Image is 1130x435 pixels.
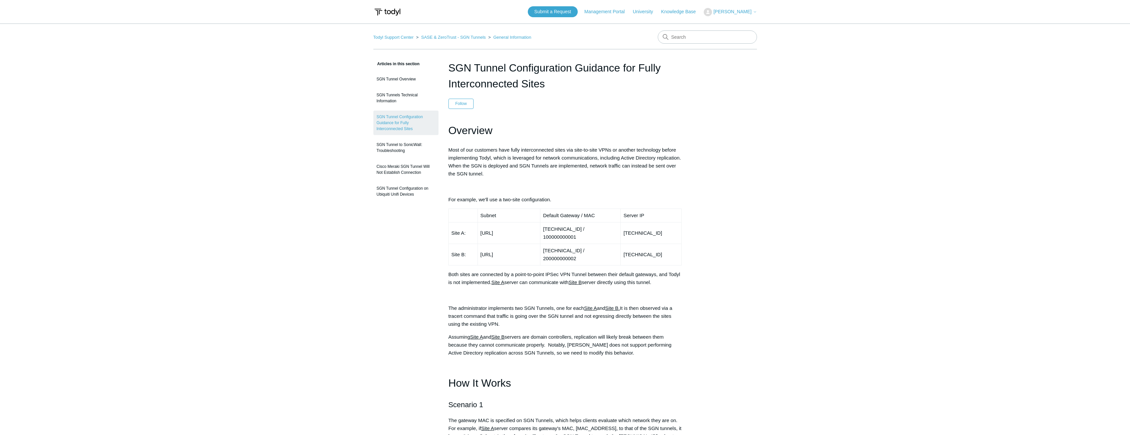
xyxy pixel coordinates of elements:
[448,375,682,392] h1: How It Works
[421,35,485,40] a: SASE & ZeroTrust - SGN Tunnels
[491,279,504,285] span: Site A
[621,209,682,222] td: Server IP
[373,89,439,107] a: SGN Tunnels Technical Information
[658,30,757,44] input: Search
[584,305,597,311] span: Site A
[478,222,540,244] td: [URL]
[448,146,682,178] p: Most of our customers have fully interconnected sites via site-to-site VPNs or another technology...
[540,222,621,244] td: [TECHNICAL_ID] / 100000000001
[713,9,751,14] span: [PERSON_NAME]
[448,196,682,204] p: For example, we'll use a two-site configuration.
[448,304,682,328] p: The administrator implements two SGN Tunnels, one for each and It is then observed via a tracert ...
[373,35,414,40] a: Todyl Support Center
[487,35,531,40] li: General Information
[373,35,415,40] li: Todyl Support Center
[584,8,631,15] a: Management Portal
[481,425,494,431] span: Site A
[528,6,578,17] a: Submit a Request
[373,6,401,18] img: Todyl Support Center Help Center home page
[373,160,439,179] a: Cisco Meraki SGN Tunnel Will Not Establish Connection
[448,244,478,266] td: Site B:
[540,244,621,266] td: [TECHNICAL_ID] / 200000000002
[448,99,474,109] button: Follow Article
[448,399,682,411] h2: Scenario 1
[661,8,702,15] a: Knowledge Base
[448,270,682,286] p: Both sites are connected by a point-to-point IPSec VPN Tunnel between their default gateways, and...
[373,182,439,201] a: SGN Tunnel Configuration on Ubiquiti Unifi Devices
[373,138,439,157] a: SGN Tunnel to SonicWall: Troubleshooting
[470,334,483,340] span: Site A
[540,209,621,222] td: Default Gateway / MAC
[621,222,682,244] td: [TECHNICAL_ID]
[415,35,487,40] li: SASE & ZeroTrust - SGN Tunnels
[478,244,540,266] td: [URL]
[373,73,439,85] a: SGN Tunnel Overview
[448,333,682,357] p: Assuming and servers are domain controllers, replication will likely break between them because t...
[704,8,757,16] button: [PERSON_NAME]
[493,35,531,40] a: General Information
[605,305,620,311] span: Site B.
[633,8,659,15] a: University
[448,222,478,244] td: Site A:
[491,334,505,340] span: Site B
[568,279,582,285] span: Site B
[621,244,682,266] td: [TECHNICAL_ID]
[373,62,420,66] span: Articles in this section
[373,111,439,135] a: SGN Tunnel Configuration Guidance for Fully Interconnected Sites
[478,209,540,222] td: Subnet
[448,60,682,92] h1: SGN Tunnel Configuration Guidance for Fully Interconnected Sites
[448,122,682,139] h1: Overview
